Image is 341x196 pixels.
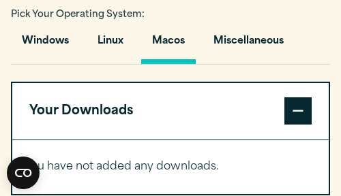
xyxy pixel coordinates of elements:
[11,10,145,19] span: Pick Your Operating System:
[141,25,196,64] button: Macos
[25,157,316,177] p: You have not added any downloads.
[7,157,40,189] button: Open CMP widget
[12,140,329,194] div: Your Downloads
[87,25,134,64] button: Linux
[203,25,295,64] button: Miscellaneous
[12,83,329,140] button: Your Downloads
[11,25,80,64] button: Windows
